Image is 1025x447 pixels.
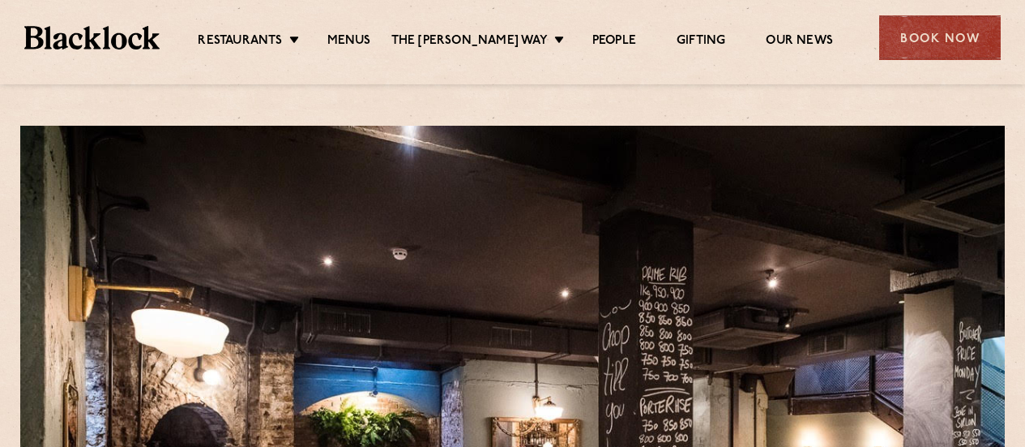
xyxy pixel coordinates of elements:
[592,33,636,51] a: People
[24,26,160,49] img: BL_Textured_Logo-footer-cropped.svg
[879,15,1001,60] div: Book Now
[327,33,371,51] a: Menus
[677,33,725,51] a: Gifting
[198,33,282,51] a: Restaurants
[766,33,833,51] a: Our News
[391,33,548,51] a: The [PERSON_NAME] Way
